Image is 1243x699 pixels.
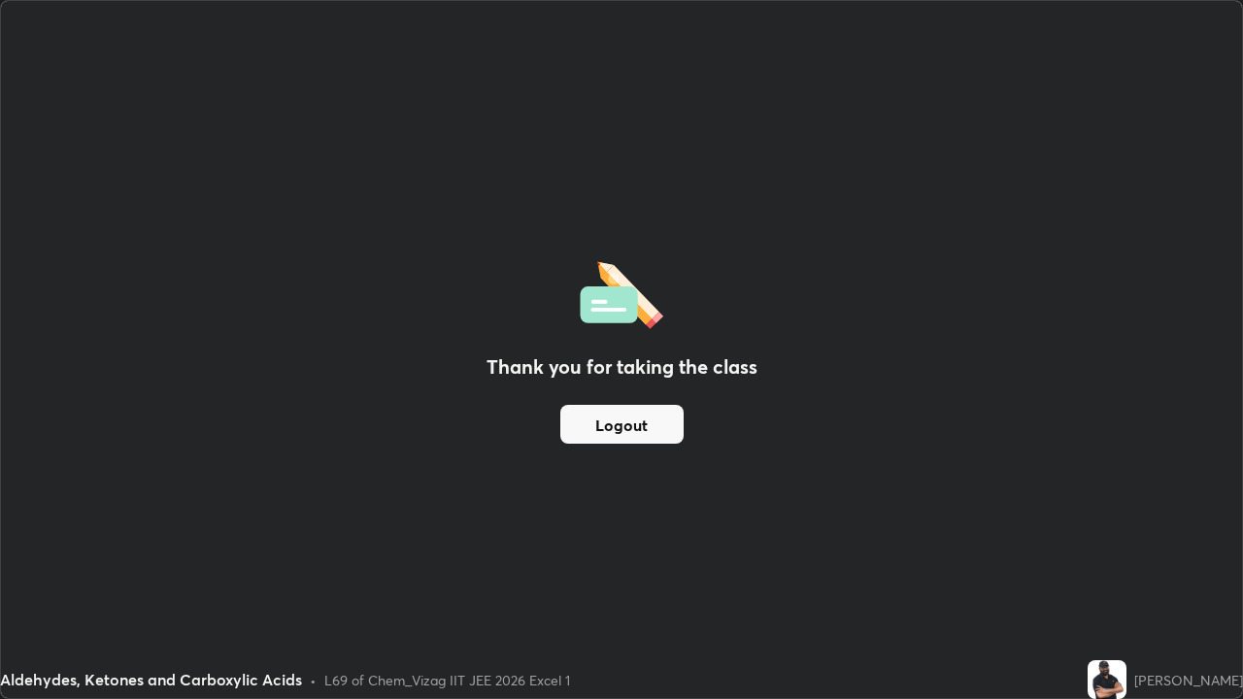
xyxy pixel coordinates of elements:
div: L69 of Chem_Vizag IIT JEE 2026 Excel 1 [324,670,570,690]
button: Logout [560,405,684,444]
img: offlineFeedback.1438e8b3.svg [580,255,663,329]
div: [PERSON_NAME] [1134,670,1243,690]
h2: Thank you for taking the class [487,352,757,382]
img: 6f00147d3da648e0a4435eefe47959d5.jpg [1088,660,1126,699]
div: • [310,670,317,690]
